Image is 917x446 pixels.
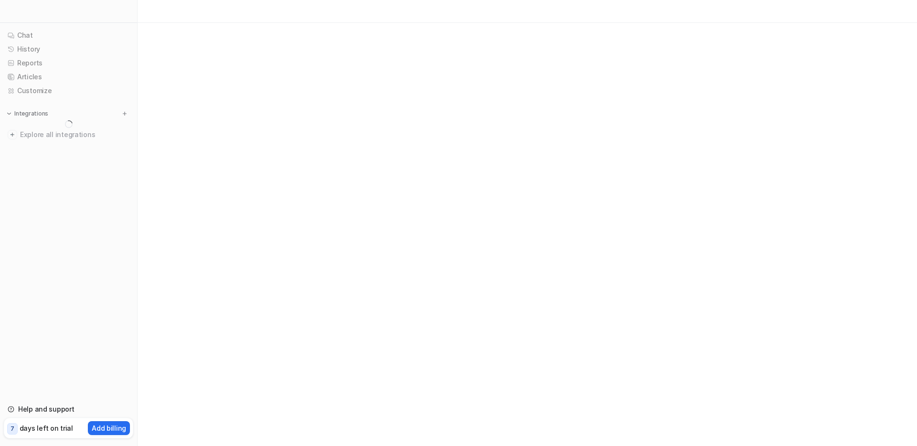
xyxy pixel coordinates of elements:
[4,403,133,416] a: Help and support
[4,128,133,141] a: Explore all integrations
[4,70,133,84] a: Articles
[4,84,133,97] a: Customize
[11,425,14,433] p: 7
[4,29,133,42] a: Chat
[20,423,73,433] p: days left on trial
[88,421,130,435] button: Add billing
[8,130,17,139] img: explore all integrations
[4,109,51,118] button: Integrations
[4,56,133,70] a: Reports
[4,42,133,56] a: History
[92,423,126,433] p: Add billing
[121,110,128,117] img: menu_add.svg
[20,127,129,142] span: Explore all integrations
[6,110,12,117] img: expand menu
[14,110,48,117] p: Integrations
